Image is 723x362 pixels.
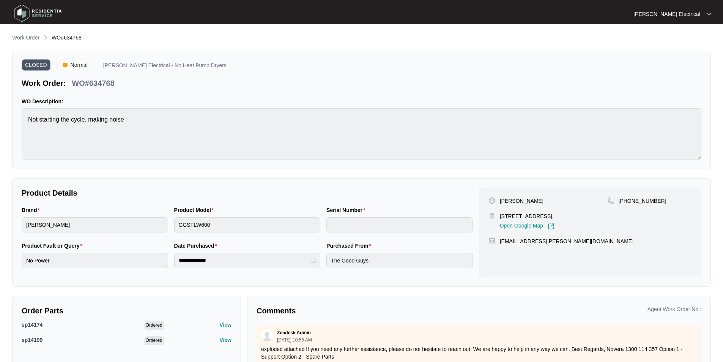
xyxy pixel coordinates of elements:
label: Purchased From [326,242,374,250]
p: Product Details [22,188,473,198]
p: WO#634768 [72,78,114,89]
input: Purchased From [326,253,473,268]
label: Product Model [174,206,217,214]
img: residentia service logo [11,2,65,25]
span: sp14174 [22,322,43,328]
img: chevron-right [43,34,49,40]
img: map-pin [607,197,614,204]
textarea: Not starting the cycle, making noise [22,108,701,160]
label: Brand [22,206,43,214]
input: Brand [22,217,168,232]
p: [STREET_ADDRESS], [500,212,554,220]
p: [PERSON_NAME] [500,197,543,205]
span: sp14199 [22,337,43,343]
img: dropdown arrow [707,12,712,16]
a: Open Google Map [500,223,554,230]
label: Serial Number [326,206,368,214]
img: user-pin [488,197,495,204]
p: Agent Work Order No : [647,305,701,313]
p: Work Order: [22,78,66,89]
p: [PHONE_NUMBER] [619,197,666,205]
input: Product Fault or Query [22,253,168,268]
input: Date Purchased [179,256,309,264]
p: Comments [257,305,474,316]
label: Date Purchased [174,242,220,250]
input: Product Model [174,217,321,232]
img: map-pin [488,212,495,219]
p: exploded attached If you need any further assistance, please do not hesitate to reach out. We are... [261,345,697,360]
label: Product Fault or Query [22,242,85,250]
span: Ordered [144,336,164,345]
p: Work Order [12,34,39,41]
p: [DATE] 10:55 AM [277,338,312,342]
p: Zendesk Admin [277,330,311,336]
span: Ordered [144,321,164,330]
p: WO Description: [22,98,701,105]
img: Vercel Logo [63,63,68,67]
p: [EMAIL_ADDRESS][PERSON_NAME][DOMAIN_NAME] [500,237,633,245]
span: CLOSED [22,59,50,71]
p: [PERSON_NAME] Electrical - No Heat Pump Dryers [103,63,227,71]
span: Normal [68,59,91,71]
img: map-pin [488,237,495,244]
p: View [219,336,232,344]
a: Work Order [11,34,41,42]
p: Order Parts [22,305,232,316]
img: user.svg [261,330,273,341]
input: Serial Number [326,217,473,232]
span: WO#634768 [52,35,82,41]
img: Link-External [548,223,554,230]
p: View [219,321,232,329]
p: [PERSON_NAME] Electrical [633,10,700,18]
